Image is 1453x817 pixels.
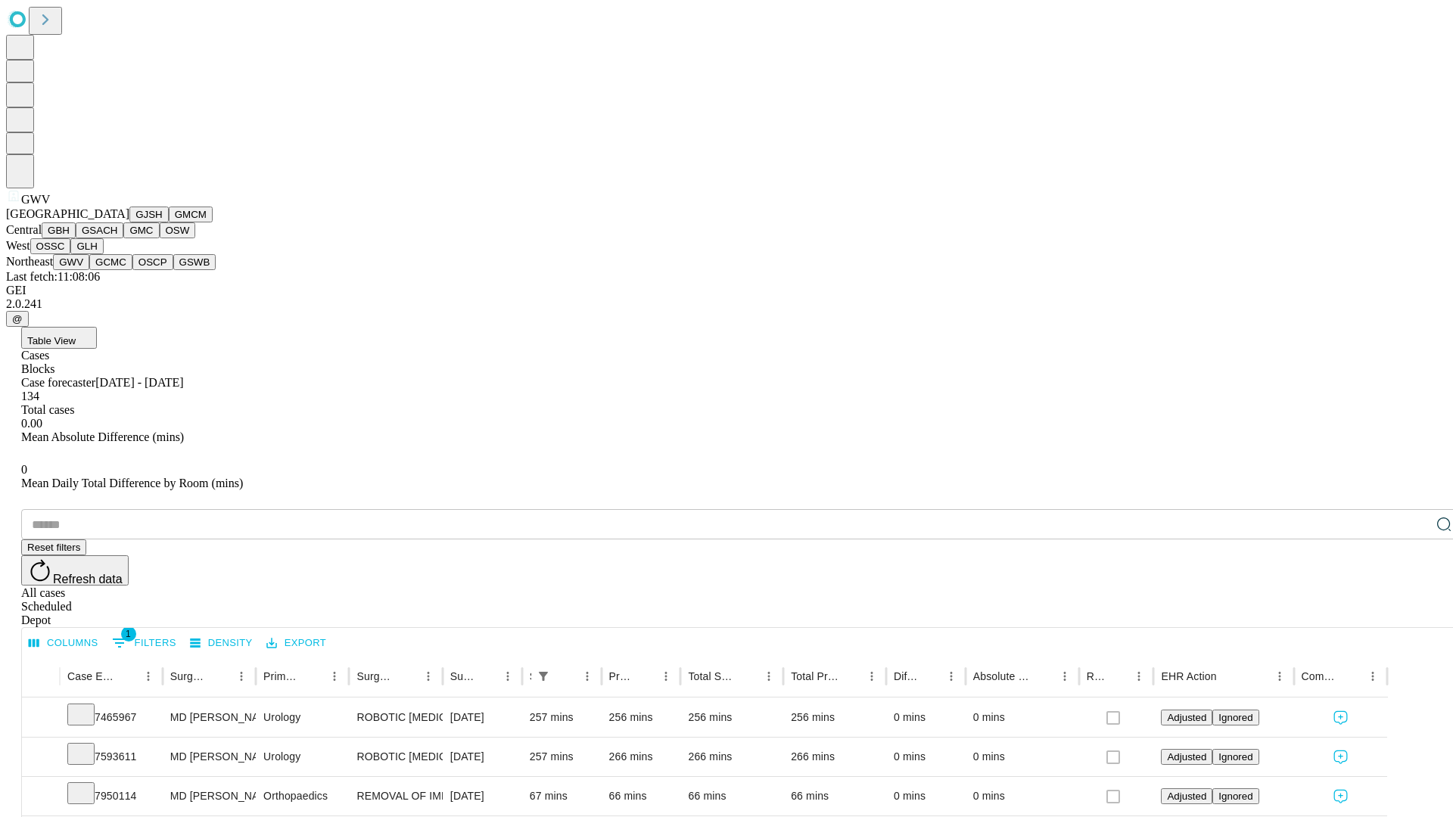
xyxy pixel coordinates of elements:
span: GWV [21,193,50,206]
button: Sort [1033,666,1054,687]
div: Difference [894,670,918,682]
div: REMOVAL OF IMPLANT DEEP [356,777,434,815]
button: Show filters [533,666,554,687]
span: Reset filters [27,542,80,553]
div: Total Scheduled Duration [688,670,736,682]
button: GMCM [169,207,213,222]
span: @ [12,313,23,325]
span: Last fetch: 11:08:06 [6,270,100,283]
button: Refresh data [21,555,129,586]
span: Northeast [6,255,53,268]
button: GJSH [129,207,169,222]
button: Menu [655,666,677,687]
div: 66 mins [791,777,879,815]
button: Menu [324,666,345,687]
div: 266 mins [791,738,879,776]
button: Sort [117,666,138,687]
span: Mean Daily Total Difference by Room (mins) [21,477,243,489]
div: Case Epic Id [67,670,115,682]
button: Sort [634,666,655,687]
div: 0 mins [894,738,958,776]
span: Table View [27,335,76,346]
button: Menu [497,666,518,687]
button: Show filters [108,631,180,655]
span: Adjusted [1167,791,1206,802]
button: Menu [577,666,598,687]
span: Total cases [21,403,74,416]
div: 0 mins [973,698,1072,737]
div: EHR Action [1161,670,1216,682]
button: Export [263,632,330,655]
button: Adjusted [1161,710,1212,725]
span: Adjusted [1167,712,1206,723]
span: 0.00 [21,417,42,430]
button: Expand [30,784,52,810]
div: Primary Service [263,670,301,682]
button: Ignored [1212,788,1259,804]
button: Sort [303,666,324,687]
button: Menu [418,666,439,687]
div: ROBOTIC [MEDICAL_DATA] [MEDICAL_DATA] RETROPUBIC RADICAL [356,738,434,776]
div: 2.0.241 [6,297,1447,311]
div: 0 mins [973,738,1072,776]
div: 256 mins [609,698,674,737]
div: 266 mins [609,738,674,776]
button: Select columns [25,632,102,655]
div: 7950114 [67,777,155,815]
span: West [6,239,30,252]
span: Case forecaster [21,376,95,389]
button: @ [6,311,29,327]
div: GEI [6,284,1447,297]
div: 0 mins [894,698,958,737]
span: 0 [21,463,27,476]
div: MD [PERSON_NAME] [170,698,248,737]
button: Sort [555,666,577,687]
span: Refresh data [53,573,123,586]
button: GSACH [76,222,123,238]
span: Central [6,223,42,236]
button: Sort [210,666,231,687]
div: 257 mins [530,738,594,776]
span: [DATE] - [DATE] [95,376,183,389]
button: Menu [758,666,779,687]
button: GSWB [173,254,216,270]
div: Surgery Date [450,670,474,682]
button: Menu [138,666,159,687]
button: Sort [919,666,941,687]
div: Comments [1302,670,1339,682]
button: Sort [840,666,861,687]
button: Density [186,632,257,655]
span: Ignored [1218,751,1252,763]
div: 257 mins [530,698,594,737]
div: 256 mins [791,698,879,737]
button: GMC [123,222,159,238]
div: 67 mins [530,777,594,815]
button: Menu [1128,666,1150,687]
button: Adjusted [1161,749,1212,765]
div: Total Predicted Duration [791,670,839,682]
div: Urology [263,738,341,776]
div: Surgery Name [356,670,394,682]
span: [GEOGRAPHIC_DATA] [6,207,129,220]
div: 256 mins [688,698,776,737]
button: Menu [861,666,882,687]
button: Expand [30,744,52,771]
div: 7593611 [67,738,155,776]
button: Sort [1107,666,1128,687]
div: 66 mins [609,777,674,815]
div: Resolved in EHR [1087,670,1106,682]
div: [DATE] [450,738,515,776]
div: Predicted In Room Duration [609,670,633,682]
button: OSSC [30,238,71,254]
div: [DATE] [450,777,515,815]
button: GCMC [89,254,132,270]
div: Surgeon Name [170,670,208,682]
div: ROBOTIC [MEDICAL_DATA] [MEDICAL_DATA] RETROPUBIC RADICAL [356,698,434,737]
div: MD [PERSON_NAME] [PERSON_NAME] [170,777,248,815]
button: GWV [53,254,89,270]
button: Sort [397,666,418,687]
button: Menu [1269,666,1290,687]
span: Mean Absolute Difference (mins) [21,430,184,443]
button: Sort [1341,666,1362,687]
button: Menu [941,666,962,687]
